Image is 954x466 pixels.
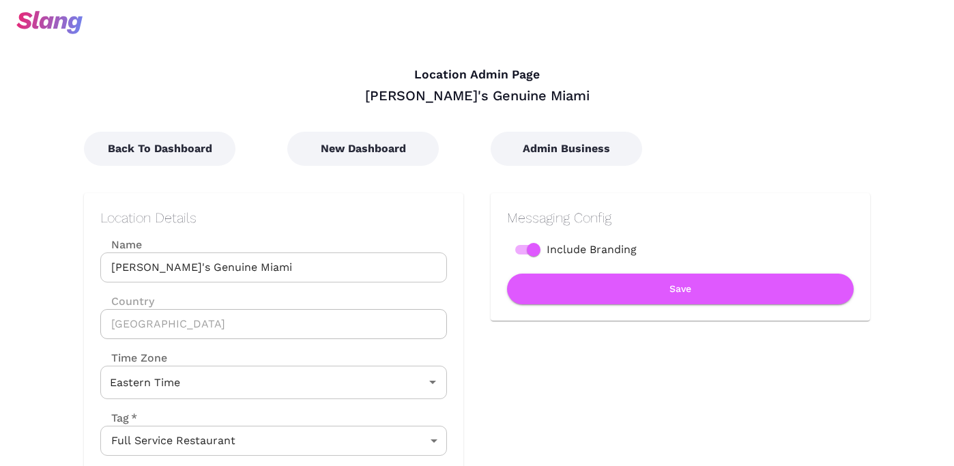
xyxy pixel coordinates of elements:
a: New Dashboard [287,142,439,155]
img: svg+xml;base64,PHN2ZyB3aWR0aD0iOTciIGhlaWdodD0iMzQiIHZpZXdCb3g9IjAgMCA5NyAzNCIgZmlsbD0ibm9uZSIgeG... [16,11,83,34]
button: Back To Dashboard [84,132,235,166]
button: New Dashboard [287,132,439,166]
h2: Location Details [100,209,447,226]
label: Tag [100,410,137,426]
button: Open [423,373,442,392]
a: Back To Dashboard [84,142,235,155]
button: Admin Business [491,132,642,166]
div: Full Service Restaurant [100,426,447,456]
a: Admin Business [491,142,642,155]
button: Save [507,274,854,304]
label: Name [100,237,447,252]
label: Time Zone [100,350,447,366]
label: Country [100,293,447,309]
span: Include Branding [547,242,637,258]
div: [PERSON_NAME]'s Genuine Miami [84,87,870,104]
h4: Location Admin Page [84,68,870,83]
h2: Messaging Config [507,209,854,226]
